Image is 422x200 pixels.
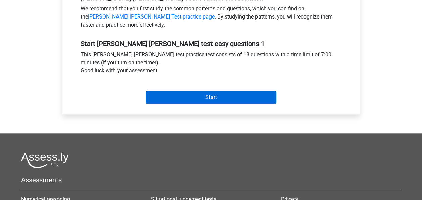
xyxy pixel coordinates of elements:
input: Start [146,91,276,104]
img: Assessly logo [21,152,69,168]
div: We recommend that you first study the common patterns and questions, which you can find on the . ... [76,5,347,32]
div: This [PERSON_NAME] [PERSON_NAME] test practice test consists of 18 questions with a time limit of... [76,51,347,77]
a: [PERSON_NAME] [PERSON_NAME] Test practice page [88,13,215,20]
h5: Start [PERSON_NAME] [PERSON_NAME] test easy questions 1 [81,40,342,48]
h5: Assessments [21,176,401,184]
